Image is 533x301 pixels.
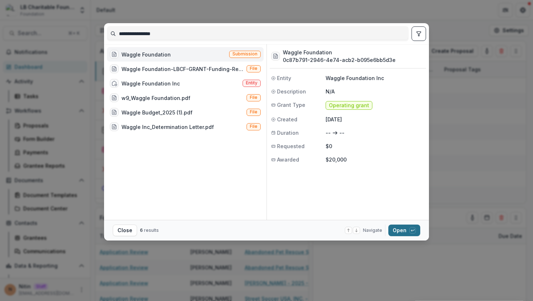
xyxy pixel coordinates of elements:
h3: 0c87b791-2946-4e74-acb2-b095e6bb5d3e [283,56,396,64]
span: 6 [140,227,143,233]
p: -- [326,129,331,137]
span: File [250,109,257,114]
span: Operating grant [329,103,369,109]
button: Close [113,225,137,236]
p: $20,000 [326,156,425,163]
span: Duration [277,129,299,137]
p: $0 [326,142,425,150]
span: File [250,66,257,71]
div: Waggle Foundation [121,51,171,58]
button: Open [388,225,420,236]
p: -- [339,129,344,137]
span: Navigate [363,227,382,234]
span: Description [277,88,306,95]
span: Awarded [277,156,299,163]
span: Entity [246,80,257,85]
p: Waggle Foundation Inc [326,74,425,82]
p: [DATE] [326,116,425,123]
div: Waggle Foundation-LBCF-GRANT-Funding-Request-Questionaires-with-LOGO.pdf [121,65,244,73]
p: N/A [326,88,425,95]
h3: Waggle Foundation [283,49,396,56]
span: results [144,227,159,233]
div: w9_Waggle Foundation.pdf [121,94,190,102]
span: Grant Type [277,101,305,109]
span: Submission [232,51,257,57]
span: Created [277,116,297,123]
div: Waggle Foundation Inc [121,80,180,87]
span: File [250,124,257,129]
button: toggle filters [412,26,426,41]
div: Waggle Inc_Determination Letter.pdf [121,123,214,131]
span: File [250,95,257,100]
span: Entity [277,74,291,82]
div: Waggle Budget_2025 (1).pdf [121,109,193,116]
span: Requested [277,142,305,150]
